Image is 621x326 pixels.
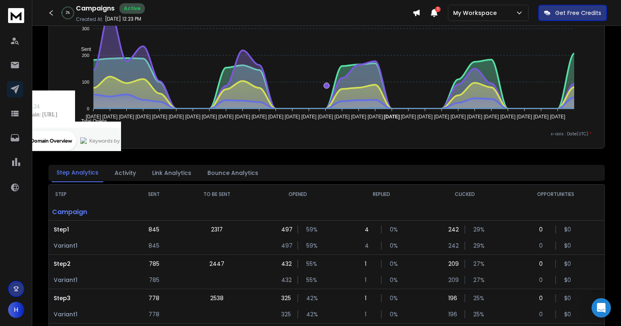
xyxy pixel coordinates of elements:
p: 845 [148,225,159,233]
p: 4 [365,242,373,250]
tspan: [DATE] [517,114,532,120]
p: Created At: [76,16,103,23]
p: 242 [448,242,456,250]
tspan: [DATE] [500,114,516,120]
button: Activity [110,164,141,182]
p: 0 [539,242,547,250]
tspan: [DATE] [152,114,167,120]
p: Step 2 [54,260,125,268]
p: 42 % [306,294,314,302]
th: OPPORTUNITIES [507,185,604,204]
p: 27 % [473,276,481,284]
span: H [8,302,24,318]
p: 2447 [209,260,224,268]
div: Active [119,3,145,14]
p: $ 0 [564,294,572,302]
p: 432 [281,260,289,268]
p: 25 % [473,310,481,318]
tspan: [DATE] [318,114,333,120]
tspan: 100 [82,80,89,84]
tspan: 300 [82,26,89,31]
span: Sent [75,46,91,52]
p: x-axis : Date(UTC) [62,131,592,137]
p: $ 0 [564,276,572,284]
tspan: [DATE] [102,114,117,120]
p: 1 [365,294,373,302]
p: Get Free Credits [555,9,601,17]
tspan: [DATE] [185,114,201,120]
tspan: [DATE] [235,114,250,120]
tspan: [DATE] [218,114,234,120]
img: website_grey.svg [13,21,19,27]
p: 0 [539,225,547,233]
th: OPENED [256,185,340,204]
p: Variant 1 [54,276,125,284]
p: 2317 [211,225,223,233]
span: Total Opens [75,118,107,124]
p: 1 [365,310,373,318]
div: Keywords by Traffic [89,48,136,53]
p: 497 [281,242,289,250]
p: $ 0 [564,260,572,268]
p: 59 % [306,225,314,233]
th: STEP [49,185,130,204]
p: [DATE] 12:23 PM [105,16,141,22]
p: 0 % [390,310,398,318]
th: CLICKED [423,185,507,204]
h1: Campaigns [76,4,115,13]
p: 209 [448,260,456,268]
p: 497 [281,225,289,233]
p: 432 [281,276,289,284]
tspan: [DATE] [368,114,383,120]
p: 778 [148,294,159,302]
p: 0 % [390,294,398,302]
p: 2 % [66,11,70,15]
tspan: [DATE] [335,114,350,120]
tspan: [DATE] [417,114,433,120]
img: logo_orange.svg [13,13,19,19]
p: 325 [281,310,289,318]
p: 4 [365,225,373,233]
tspan: [DATE] [202,114,217,120]
p: 785 [149,276,159,284]
img: logo [8,8,24,23]
tspan: [DATE] [268,114,283,120]
p: 29 % [473,225,481,233]
tspan: [DATE] [285,114,300,120]
tspan: [DATE] [301,114,317,120]
p: 29 % [473,242,481,250]
p: 325 [281,294,289,302]
tspan: [DATE] [401,114,416,120]
p: Step 3 [54,294,125,302]
p: Campaign [49,204,130,220]
tspan: [DATE] [351,114,366,120]
tspan: [DATE] [434,114,449,120]
p: 55 % [306,276,314,284]
p: 0 % [390,225,398,233]
tspan: [DATE] [484,114,499,120]
tspan: [DATE] [533,114,549,120]
th: SENT [130,185,178,204]
p: 0 [539,260,547,268]
p: 0 [539,276,547,284]
p: 0 % [390,260,398,268]
tspan: 200 [82,53,89,58]
tspan: [DATE] [119,114,134,120]
button: Step Analytics [52,164,103,182]
th: TO BE SENT [178,185,256,204]
div: Domain Overview [31,48,72,53]
p: 778 [148,310,159,318]
img: tab_keywords_by_traffic_grey.svg [80,47,87,53]
p: 55 % [306,260,314,268]
p: 0 [539,294,547,302]
tspan: 0 [87,106,89,111]
p: 0 [539,310,547,318]
div: v 4.0.24 [23,13,40,19]
p: $ 0 [564,242,572,250]
p: 1 [365,260,373,268]
tspan: [DATE] [169,114,184,120]
tspan: [DATE] [384,114,400,120]
p: My Workspace [453,9,500,17]
button: Link Analytics [147,164,196,182]
img: tab_domain_overview_orange.svg [22,47,28,53]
